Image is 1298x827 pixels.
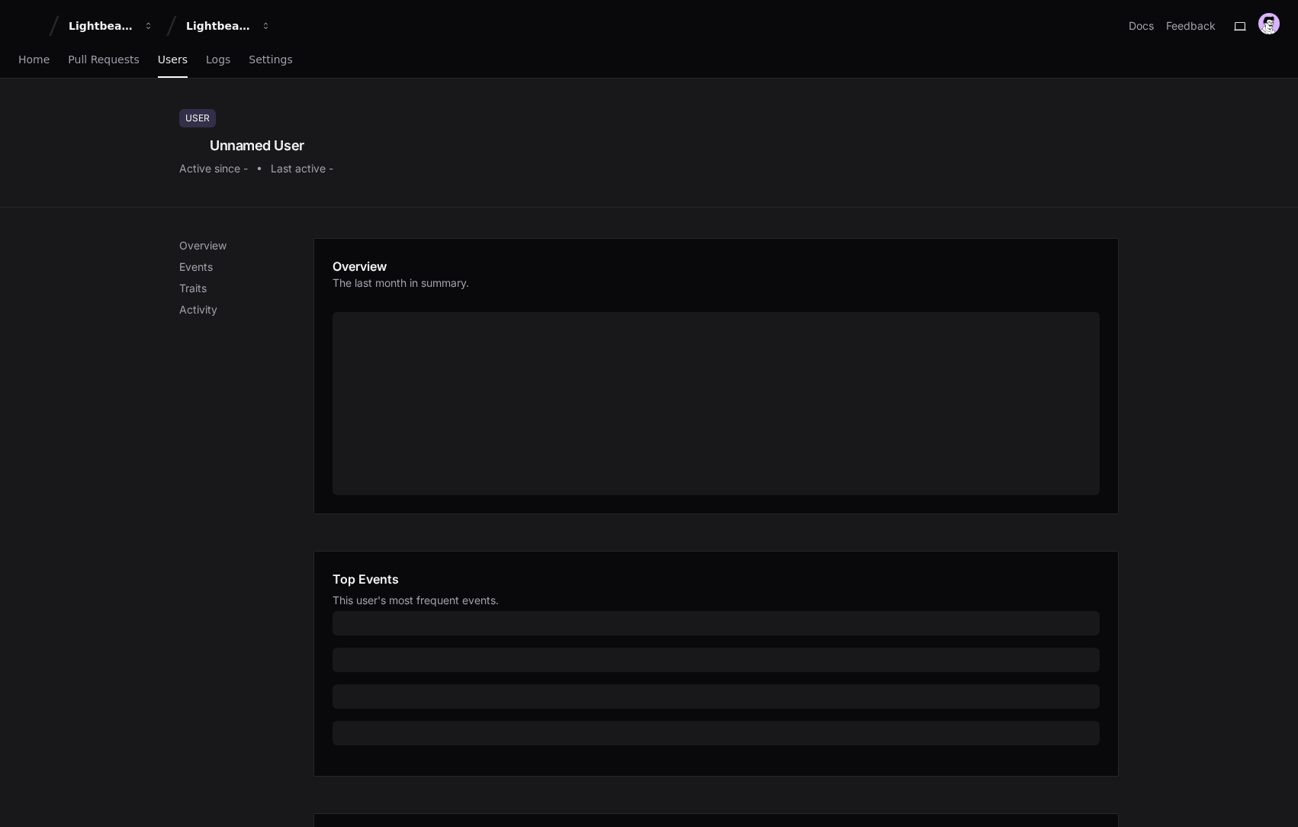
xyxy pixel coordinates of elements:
[333,570,399,588] h1: Top Events
[179,302,313,317] p: Activity
[179,281,313,296] p: Traits
[333,593,1100,608] div: This user's most frequent events.
[179,259,313,275] p: Events
[333,257,1100,300] app-pz-page-link-header: Overview
[180,12,278,40] button: Lightbeam Health Solutions
[333,275,469,291] p: The last month in summary.
[206,43,230,78] a: Logs
[69,18,134,34] div: Lightbeam Health
[68,55,139,64] span: Pull Requests
[249,55,292,64] span: Settings
[333,257,469,275] h1: Overview
[179,134,333,158] div: Unnamed User
[158,43,188,78] a: Users
[18,43,50,78] a: Home
[249,43,292,78] a: Settings
[271,161,333,176] div: Last active -
[1166,18,1216,34] button: Feedback
[63,12,160,40] button: Lightbeam Health
[186,18,252,34] div: Lightbeam Health Solutions
[206,55,230,64] span: Logs
[179,238,313,253] p: Overview
[68,43,139,78] a: Pull Requests
[18,55,50,64] span: Home
[179,109,216,127] div: User
[1258,13,1280,34] img: avatar
[158,55,188,64] span: Users
[179,161,248,176] div: Active since -
[1129,18,1154,34] a: Docs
